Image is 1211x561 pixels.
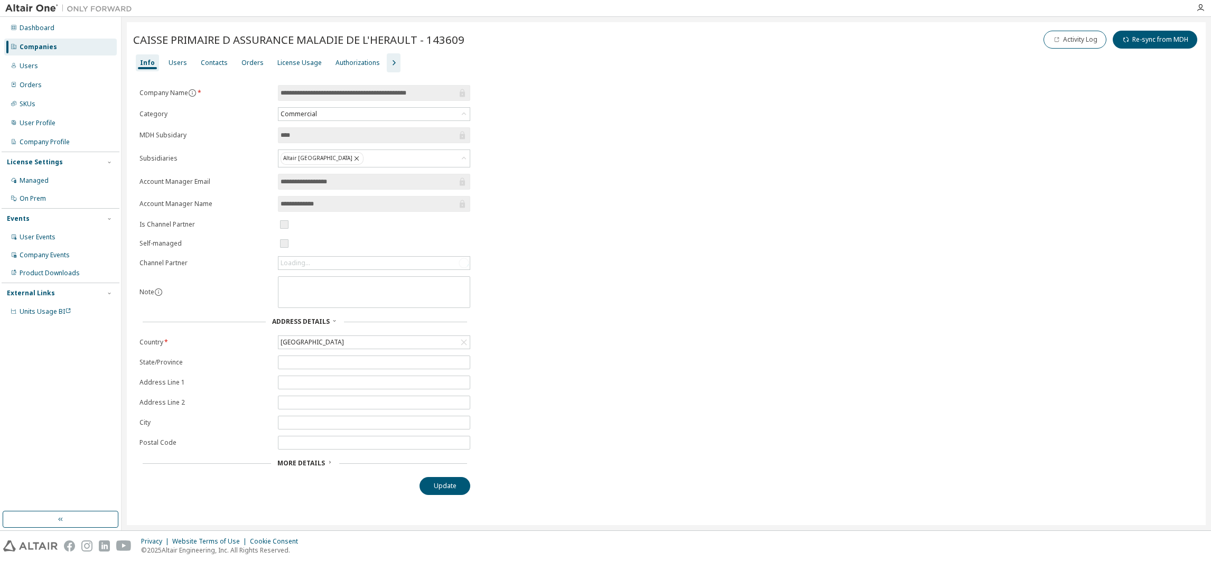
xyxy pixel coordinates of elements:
[250,537,304,546] div: Cookie Consent
[278,257,470,269] div: Loading...
[1044,31,1106,49] button: Activity Log
[201,59,228,67] div: Contacts
[281,259,310,267] div: Loading...
[20,24,54,32] div: Dashboard
[20,176,49,185] div: Managed
[154,288,163,296] button: information
[141,546,304,555] p: © 2025 Altair Engineering, Inc. All Rights Reserved.
[139,358,272,367] label: State/Province
[241,59,264,67] div: Orders
[20,194,46,203] div: On Prem
[64,540,75,551] img: facebook.svg
[5,3,137,14] img: Altair One
[139,338,272,347] label: Country
[139,287,154,296] label: Note
[139,131,272,139] label: MDH Subsidary
[277,459,325,467] span: More Details
[169,59,187,67] div: Users
[139,239,272,248] label: Self-managed
[1113,31,1197,49] button: Re-sync from MDH
[281,152,364,165] div: Altair [GEOGRAPHIC_DATA]
[20,138,70,146] div: Company Profile
[278,336,470,349] div: [GEOGRAPHIC_DATA]
[133,32,464,47] span: CAISSE PRIMAIRE D ASSURANCE MALADIE DE L'HERAULT - 143609
[20,43,57,51] div: Companies
[141,537,172,546] div: Privacy
[81,540,92,551] img: instagram.svg
[188,89,197,97] button: information
[420,477,470,495] button: Update
[277,59,322,67] div: License Usage
[20,307,71,316] span: Units Usage BI
[20,269,80,277] div: Product Downloads
[139,200,272,208] label: Account Manager Name
[278,108,470,120] div: Commercial
[116,540,132,551] img: youtube.svg
[139,220,272,229] label: Is Channel Partner
[279,108,319,120] div: Commercial
[7,214,30,223] div: Events
[3,540,58,551] img: altair_logo.svg
[172,537,250,546] div: Website Terms of Use
[139,398,272,407] label: Address Line 2
[140,59,155,67] div: Info
[99,540,110,551] img: linkedin.svg
[7,289,55,297] div: External Links
[272,317,330,326] span: Address Details
[20,251,70,259] div: Company Events
[139,177,272,186] label: Account Manager Email
[336,59,380,67] div: Authorizations
[278,150,470,167] div: Altair [GEOGRAPHIC_DATA]
[20,81,42,89] div: Orders
[139,259,272,267] label: Channel Partner
[139,89,272,97] label: Company Name
[139,418,272,427] label: City
[279,336,346,348] div: [GEOGRAPHIC_DATA]
[7,158,63,166] div: License Settings
[20,100,35,108] div: SKUs
[139,378,272,387] label: Address Line 1
[20,119,55,127] div: User Profile
[139,110,272,118] label: Category
[139,438,272,447] label: Postal Code
[20,233,55,241] div: User Events
[20,62,38,70] div: Users
[139,154,272,163] label: Subsidiaries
